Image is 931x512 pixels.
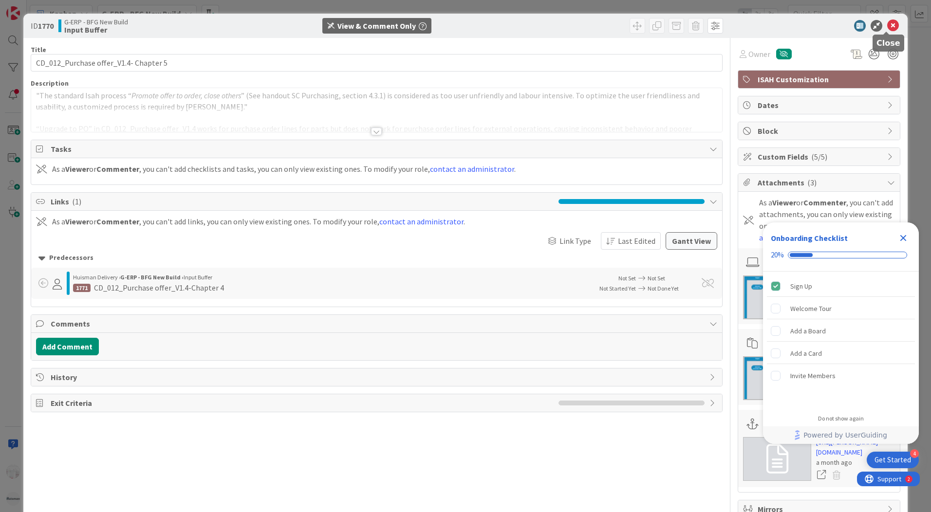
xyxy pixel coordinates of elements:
[94,282,224,293] div: CD_012_Purchase offer_V1.4-Chapter 4
[51,371,705,383] span: History
[763,272,919,408] div: Checklist items
[895,230,911,246] div: Close Checklist
[131,91,241,100] em: Promote offer to order, close others
[790,280,812,292] div: Sign Up
[73,274,120,281] span: Huisman Delivery ›
[601,232,661,250] button: Last Edited
[120,274,184,281] b: G-ERP - BFG New Build ›
[876,38,900,48] h5: Close
[379,217,464,226] a: contact an administrator
[767,343,915,364] div: Add a Card is incomplete.
[811,152,827,162] span: ( 5/5 )
[816,437,895,457] a: [URL][PERSON_NAME][DOMAIN_NAME]
[771,251,911,259] div: Checklist progress: 20%
[767,275,915,297] div: Sign Up is complete.
[65,164,89,174] b: Viewer
[51,318,705,329] span: Comments
[599,285,636,292] span: Not Started Yet
[38,21,54,31] b: 1770
[867,452,919,468] div: Open Get Started checklist, remaining modules: 4
[767,365,915,386] div: Invite Members is incomplete.
[790,370,836,382] div: Invite Members
[36,90,717,112] p: "The standard Isah process “ ” (See handout SC Purchasing, section 4.3.1) is considered as too us...
[910,449,919,458] div: 4
[38,253,715,263] div: Predecessors
[807,178,817,187] span: ( 3 )
[758,73,882,85] span: ISAH Customization
[803,198,846,207] b: Commenter
[748,48,770,60] span: Owner
[763,222,919,444] div: Checklist Container
[648,274,665,282] span: Not Set
[618,235,655,247] span: Last Edited
[20,1,44,13] span: Support
[758,177,882,188] span: Attachments
[759,197,895,243] div: As a or , you can't add attachments, you can only view existing ones. To modify your role, .
[790,325,826,337] div: Add a Board
[803,429,887,441] span: Powered by UserGuiding
[65,217,89,226] b: Viewer
[767,320,915,342] div: Add a Board is incomplete.
[790,347,822,359] div: Add a Card
[31,79,69,88] span: Description
[31,20,54,32] span: ID
[31,45,46,54] label: Title
[73,284,91,292] div: 1771
[758,151,882,163] span: Custom Fields
[184,274,212,281] span: Input Buffer
[648,285,679,292] span: Not Done Yet
[337,20,416,32] div: View & Comment Only
[31,54,723,72] input: type card name here...
[96,164,139,174] b: Commenter
[430,164,514,174] a: contact an administrator
[64,18,128,26] span: G-ERP - BFG New Build
[72,197,81,206] span: ( 1 )
[816,457,895,468] div: a month ago
[64,26,128,34] b: Input Buffer
[758,99,882,111] span: Dates
[790,303,832,314] div: Welcome Tour
[666,232,717,250] button: Gantt View
[768,426,914,444] a: Powered by UserGuiding
[36,338,99,355] button: Add Comment
[771,232,848,244] div: Onboarding Checklist
[559,235,591,247] span: Link Type
[51,4,53,12] div: 2
[816,469,827,481] a: Open
[51,196,554,207] span: Links
[52,216,465,227] div: As a or , you can't add links, you can only view existing ones. To modify your role, .
[618,274,636,282] span: Not Set
[51,397,554,409] span: Exit Criteria
[52,163,516,175] div: As a or , you can't add checklists and tasks, you can only view existing ones. To modify your rol...
[767,298,915,319] div: Welcome Tour is incomplete.
[51,143,705,155] span: Tasks
[818,415,864,422] div: Do not show again
[763,426,919,444] div: Footer
[771,251,784,259] div: 20%
[758,125,882,137] span: Block
[96,217,139,226] b: Commenter
[875,455,911,465] div: Get Started
[772,198,796,207] b: Viewer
